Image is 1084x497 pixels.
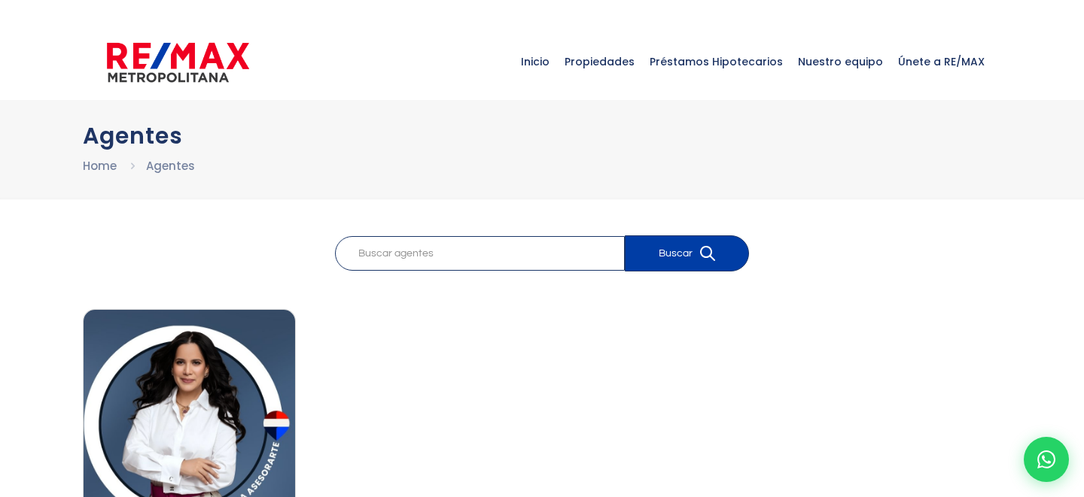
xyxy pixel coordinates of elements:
[642,24,790,99] a: Préstamos Hipotecarios
[146,158,195,174] a: Agentes
[335,236,625,271] input: Buscar agentes
[83,158,117,174] a: Home
[790,39,891,84] span: Nuestro equipo
[107,40,249,85] img: remax-metropolitana-logo
[513,39,557,84] span: Inicio
[642,39,790,84] span: Préstamos Hipotecarios
[891,39,992,84] span: Únete a RE/MAX
[625,235,749,271] button: Buscar
[107,24,249,99] a: RE/MAX Metropolitana
[557,39,642,84] span: Propiedades
[891,24,992,99] a: Únete a RE/MAX
[83,123,1001,149] h1: Agentes
[513,24,557,99] a: Inicio
[790,24,891,99] a: Nuestro equipo
[557,24,642,99] a: Propiedades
